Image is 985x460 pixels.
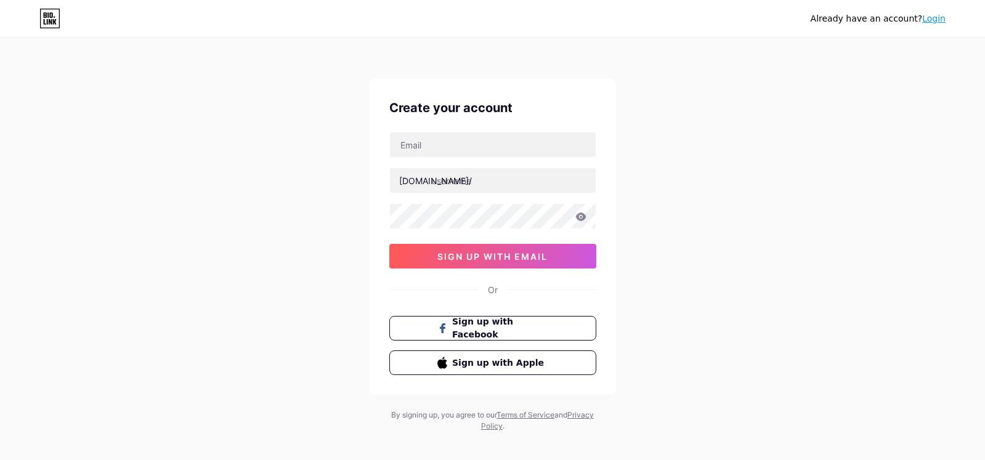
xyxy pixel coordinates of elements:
div: Or [488,283,498,296]
div: Create your account [389,99,596,117]
span: Sign up with Facebook [452,315,548,341]
button: Sign up with Apple [389,350,596,375]
div: By signing up, you agree to our and . [388,410,598,432]
a: Login [922,14,946,23]
input: Email [390,132,596,157]
a: Terms of Service [497,410,554,419]
button: Sign up with Facebook [389,316,596,341]
input: username [390,168,596,193]
span: Sign up with Apple [452,357,548,369]
span: sign up with email [437,251,548,262]
button: sign up with email [389,244,596,268]
div: [DOMAIN_NAME]/ [399,174,472,187]
div: Already have an account? [811,12,946,25]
